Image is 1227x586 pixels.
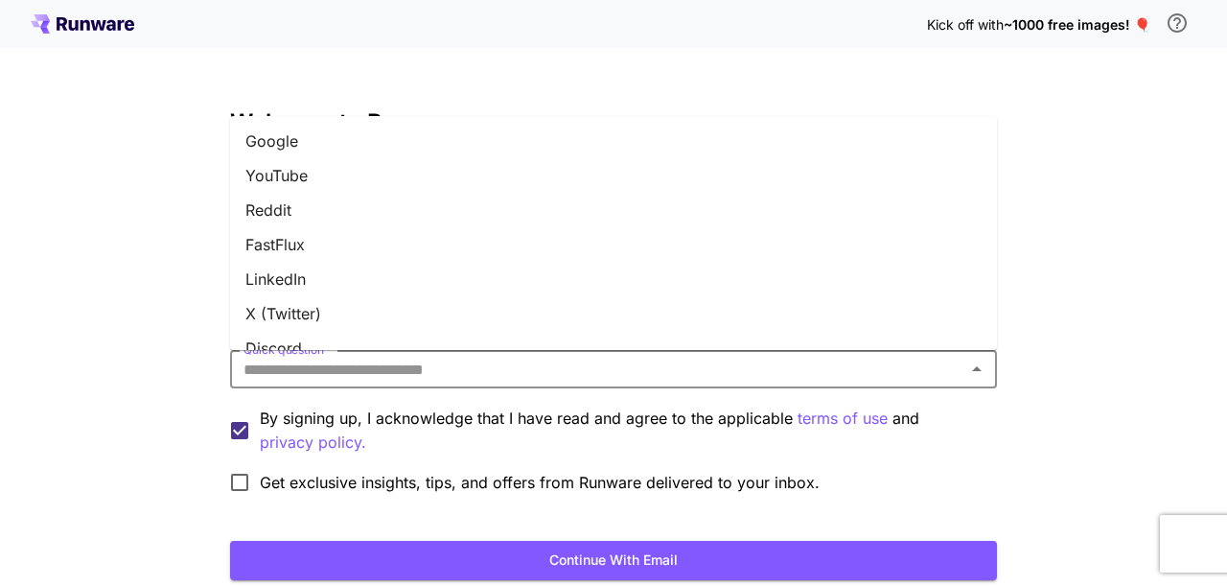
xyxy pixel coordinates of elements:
p: privacy policy. [260,431,366,455]
li: X (Twitter) [230,296,997,331]
li: Google [230,124,997,158]
li: LinkedIn [230,262,997,296]
button: Continue with email [230,541,997,580]
li: YouTube [230,158,997,193]
span: Get exclusive insights, tips, and offers from Runware delivered to your inbox. [260,471,820,494]
li: FastFlux [230,227,997,262]
button: By signing up, I acknowledge that I have read and agree to the applicable terms of use and [260,431,366,455]
h3: Welcome to Runware [230,109,997,136]
p: terms of use [798,407,888,431]
button: By signing up, I acknowledge that I have read and agree to the applicable and privacy policy. [798,407,888,431]
span: Kick off with [927,16,1004,33]
li: Discord [230,331,997,365]
li: Reddit [230,193,997,227]
button: In order to qualify for free credit, you need to sign up with a business email address and click ... [1158,4,1196,42]
p: By signing up, I acknowledge that I have read and agree to the applicable and [260,407,982,455]
button: Close [963,356,990,383]
span: ~1000 free images! 🎈 [1004,16,1150,33]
